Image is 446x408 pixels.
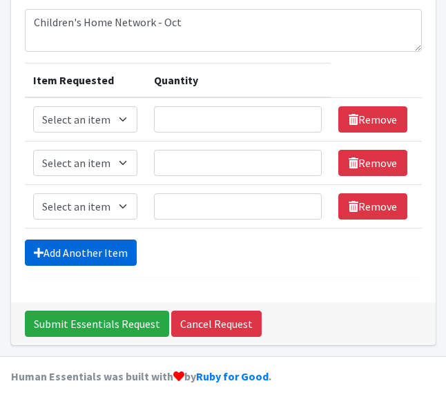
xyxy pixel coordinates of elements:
[146,64,330,98] th: Quantity
[338,106,407,133] a: Remove
[25,240,137,266] a: Add Another Item
[196,369,269,383] a: Ruby for Good
[338,193,407,220] a: Remove
[25,64,146,98] th: Item Requested
[338,150,407,176] a: Remove
[25,311,169,337] input: Submit Essentials Request
[11,369,271,383] strong: Human Essentials was built with by .
[171,311,262,337] a: Cancel Request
